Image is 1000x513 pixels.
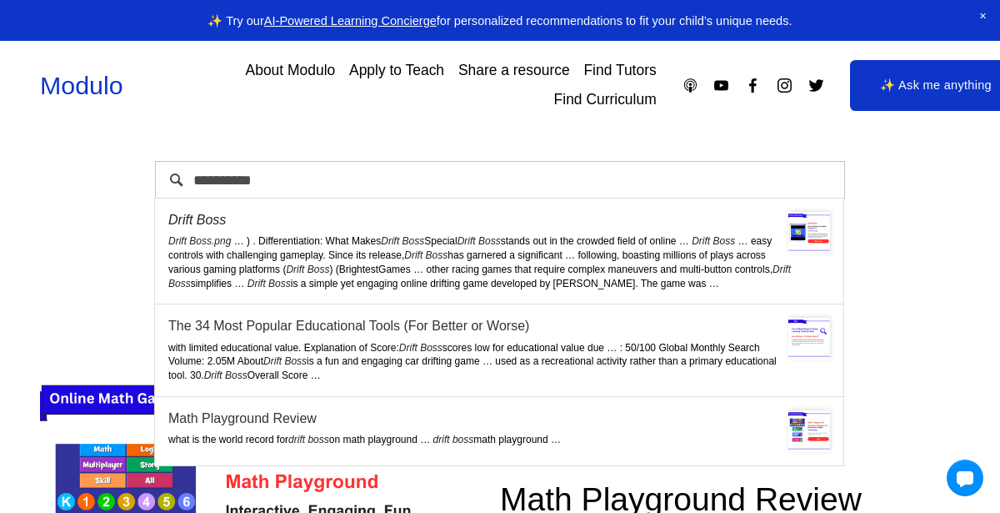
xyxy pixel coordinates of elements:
em: Boss [197,213,227,227]
span: other racing games that require complex maneuvers and multi-button controls, simplifies [168,264,791,289]
span: … [413,264,423,275]
em: Boss [426,249,448,261]
span: … [709,278,719,289]
em: boss [307,434,328,445]
em: drift [433,434,450,445]
span: … [679,235,689,247]
em: Drift [404,249,422,261]
em: Boss [268,278,291,289]
em: drift [288,434,305,445]
em: Boss [307,264,330,275]
a: Instagram [776,77,793,94]
em: Boss [402,235,425,247]
a: Modulo [40,71,123,99]
span: is a simple yet engaging online drifting game developed by [PERSON_NAME]. The game was [247,278,707,289]
em: Drift [168,235,187,247]
span: with limited educational value. Explanation of Score: scores low for educational value due [168,342,604,354]
input: Search [155,161,845,199]
a: Share a resource [458,56,570,85]
div: Math Playground Review what is the world record fordrift bosson math playground … drift bossmath ... [155,397,843,465]
span: … [234,235,244,247]
span: what is the world record for on math playground [168,434,417,445]
div: The 34 Most Popular Educational Tools (For Better or Worse) with limited educational value. Expla... [155,304,843,397]
a: Find Tutors [583,56,656,85]
em: Boss [713,235,736,247]
em: Drift [692,235,710,247]
em: Drift [772,264,791,275]
em: Drift [204,370,222,381]
a: YouTube [712,77,730,94]
div: The 34 Most Popular Educational Tools (For Better or Worse) [168,318,830,334]
span: … [738,235,748,247]
div: Math Playground Review [168,410,830,426]
em: Boss.png [189,235,231,247]
a: About Modulo [246,56,336,85]
a: Apple Podcasts [682,77,699,94]
a: AI-Powered Learning Concierge [264,14,437,28]
a: Facebook [744,77,762,94]
em: Boss [168,278,191,289]
span: … [311,370,321,381]
em: Drift [457,235,476,247]
a: Find Curriculum [554,85,657,114]
span: … [565,249,575,261]
em: Boss [420,342,442,354]
em: Drift [263,355,282,367]
span: math playground [433,434,548,445]
em: boss [452,434,473,445]
em: Drift [247,278,266,289]
em: Drift [381,235,399,247]
em: Boss [478,235,501,247]
em: Boss [284,355,307,367]
span: … [420,434,430,445]
em: Drift [286,264,304,275]
a: Twitter [807,77,825,94]
span: … [482,355,492,367]
span: … [551,434,561,445]
a: Apply to Teach [349,56,444,85]
span: … [234,278,244,289]
div: Drift Boss Drift Boss.png … ) . Differentiation: What MakesDrift BossSpecialDrift Bossstands out ... [155,199,843,304]
span: ) . Differentiation: What Makes Special stands out in the crowded field of online [247,235,676,247]
em: Boss [225,370,247,381]
span: following, boasting millions of plays across various gaming platforms ( ) (BrightestGames [168,249,766,275]
span: … [607,342,617,354]
em: Drift [399,342,417,354]
em: Drift [168,213,192,227]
